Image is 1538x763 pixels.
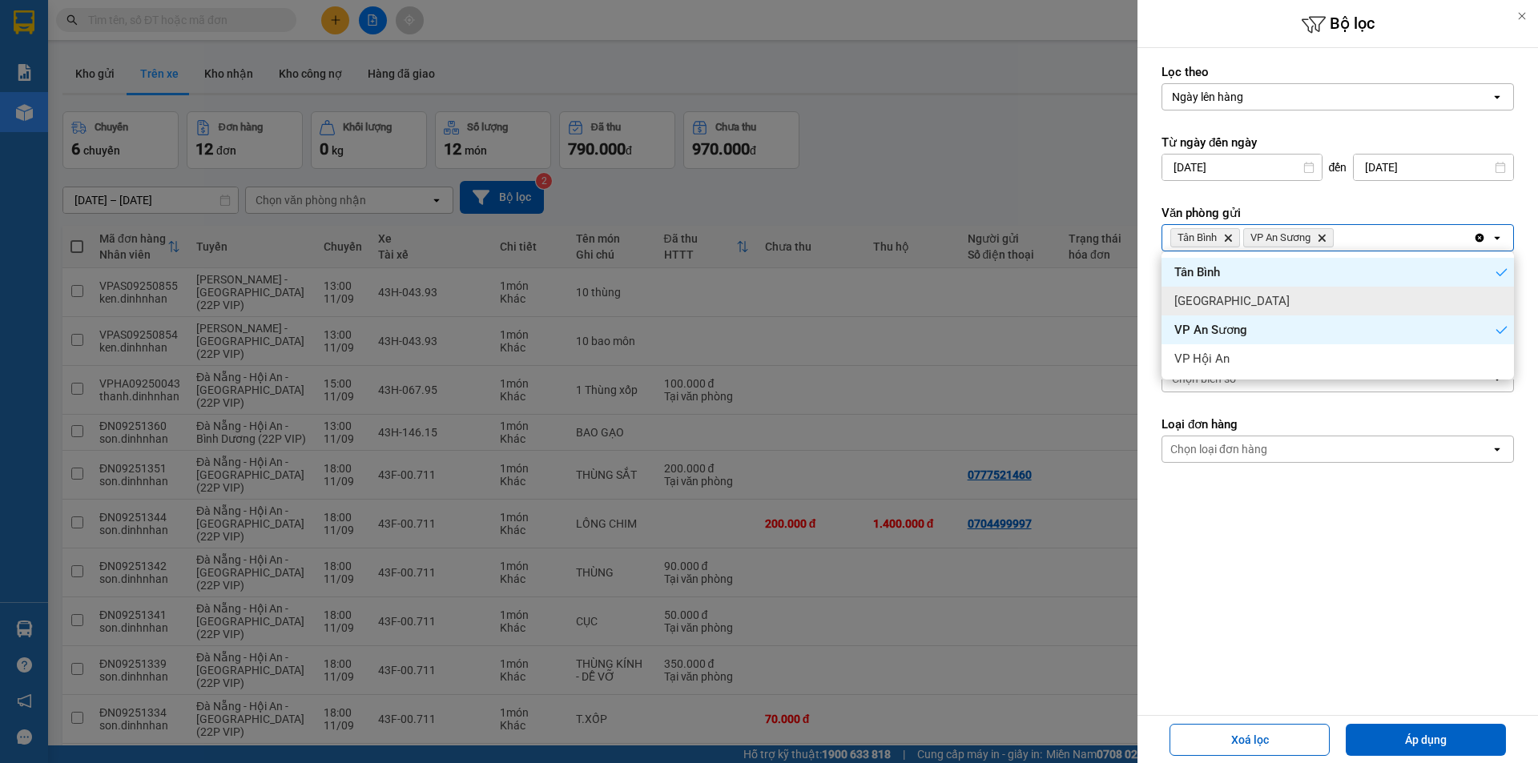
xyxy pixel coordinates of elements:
[1174,264,1220,280] span: Tân Bình
[1174,293,1290,309] span: [GEOGRAPHIC_DATA]
[1170,724,1330,756] button: Xoá lọc
[1491,90,1504,103] svg: open
[1473,231,1486,244] svg: Clear all
[1162,205,1514,221] label: Văn phòng gửi
[1162,64,1514,80] label: Lọc theo
[1491,231,1504,244] svg: open
[1178,231,1217,244] span: Tân Bình
[1337,230,1339,246] input: Selected Tân Bình, VP An Sương.
[1162,416,1514,432] label: Loại đơn hàng
[1250,231,1311,244] span: VP An Sương
[1172,89,1243,105] div: Ngày lên hàng
[1174,351,1230,367] span: VP Hội An
[1223,233,1233,243] svg: Delete
[1162,135,1514,151] label: Từ ngày đến ngày
[1329,159,1347,175] span: đến
[1346,724,1506,756] button: Áp dụng
[1174,322,1247,338] span: VP An Sương
[1170,441,1267,457] div: Chọn loại đơn hàng
[1491,443,1504,456] svg: open
[1162,251,1514,379] ul: Menu
[1317,233,1327,243] svg: Delete
[1162,155,1322,180] input: Select a date.
[1243,228,1334,247] span: VP An Sương, close by backspace
[1137,12,1538,37] h6: Bộ lọc
[1245,89,1246,105] input: Selected Ngày lên hàng.
[1170,228,1240,247] span: Tân Bình, close by backspace
[1354,155,1513,180] input: Select a date.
